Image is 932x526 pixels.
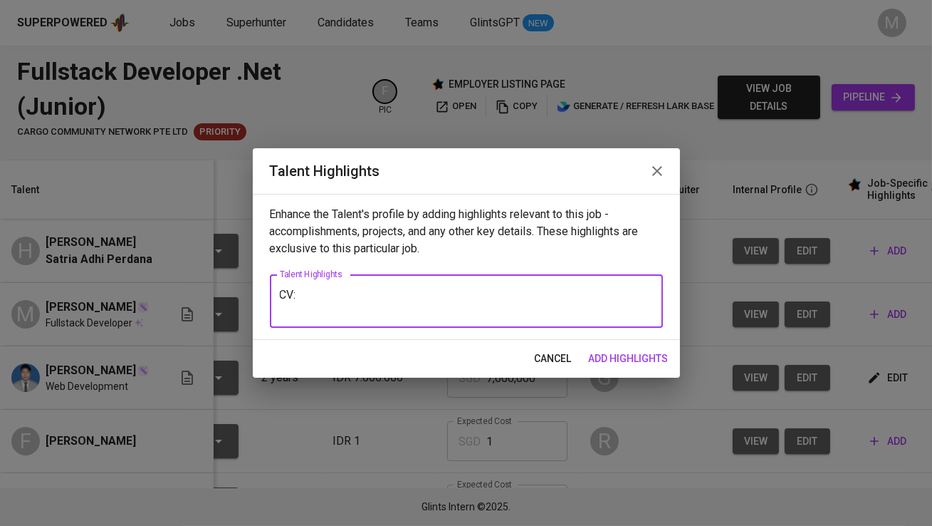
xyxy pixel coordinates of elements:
[280,288,653,315] textarea: CV:
[589,350,669,368] span: add highlights
[529,346,577,372] button: cancel
[270,160,663,182] h2: Talent Highlights
[583,346,674,372] button: add highlights
[535,350,572,368] span: cancel
[270,206,663,257] p: Enhance the Talent's profile by adding highlights relevant to this job - accomplishments, project...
